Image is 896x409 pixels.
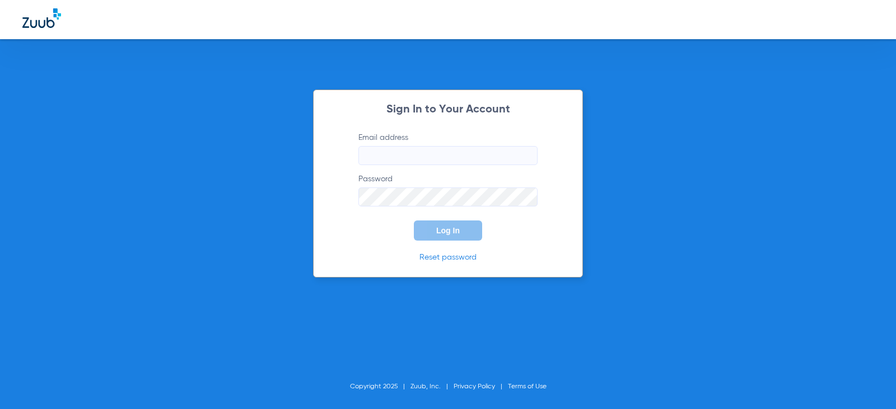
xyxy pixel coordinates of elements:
[419,253,477,261] a: Reset password
[350,381,410,392] li: Copyright 2025
[410,381,454,392] li: Zuub, Inc.
[436,226,460,235] span: Log In
[358,173,538,206] label: Password
[22,8,61,28] img: Zuub Logo
[358,146,538,165] input: Email address
[358,187,538,206] input: Password
[414,220,482,241] button: Log In
[342,104,554,115] h2: Sign In to Your Account
[508,383,547,390] a: Terms of Use
[454,383,495,390] a: Privacy Policy
[358,132,538,165] label: Email address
